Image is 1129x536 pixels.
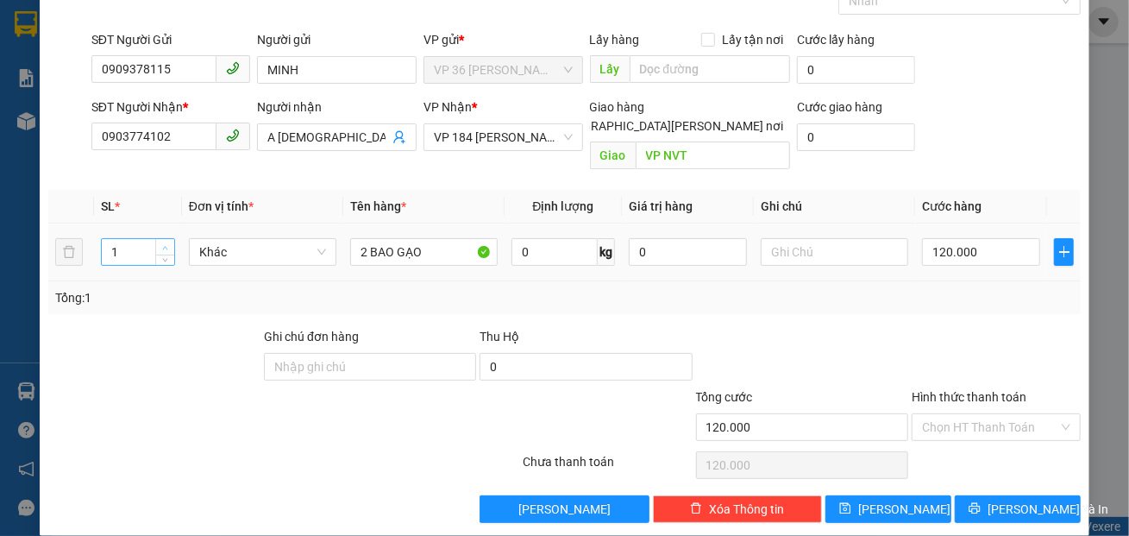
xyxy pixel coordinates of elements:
span: kg [598,238,615,266]
div: Chưa thanh toán [521,452,693,482]
span: Thu Hộ [480,330,519,344]
span: VP Nhận [423,100,472,114]
label: Hình thức thanh toán [912,390,1026,404]
input: Ghi Chú [761,238,908,266]
div: SĐT Người Gửi [91,30,251,49]
span: VP 184 Nguyễn Văn Trỗi - HCM [434,124,573,150]
span: up [160,243,171,253]
button: printer[PERSON_NAME] và In [955,495,1081,523]
button: deleteXóa Thông tin [653,495,822,523]
span: Decrease Value [155,255,174,265]
span: [GEOGRAPHIC_DATA][PERSON_NAME] nơi [548,117,790,136]
span: plus [1055,245,1073,259]
input: VD: Bàn, Ghế [350,238,498,266]
span: VP 36 Lê Thành Duy - Bà Rịa [434,57,573,83]
span: SL [101,199,115,213]
span: user-add [392,130,406,144]
label: Cước lấy hàng [797,33,875,47]
span: Khác [199,239,326,265]
div: SĐT Người Nhận [91,98,251,117]
span: phone [226,61,240,75]
span: Xóa Thông tin [709,500,784,519]
span: printer [969,502,981,516]
button: plus [1054,238,1074,266]
div: VP gửi [423,30,583,49]
span: Lấy [590,55,630,83]
button: [PERSON_NAME] [480,495,649,523]
button: save[PERSON_NAME] [825,495,951,523]
span: Giá trị hàng [629,199,693,213]
div: Người gửi [257,30,417,49]
span: Giao hàng [590,100,645,114]
span: [PERSON_NAME] [858,500,950,519]
span: save [839,502,851,516]
span: Cước hàng [922,199,982,213]
input: Cước lấy hàng [797,56,914,84]
input: 0 [629,238,747,266]
label: Ghi chú đơn hàng [264,330,359,344]
span: Tên hàng [350,199,406,213]
span: Định lượng [532,199,593,213]
input: Ghi chú đơn hàng [264,353,476,381]
th: Ghi chú [754,190,915,224]
button: delete [55,238,83,266]
input: Dọc đường [636,142,791,169]
span: Tổng cước [696,390,753,404]
span: [PERSON_NAME] [518,500,611,519]
span: Đơn vị tính [189,199,254,213]
div: Người nhận [257,98,417,117]
span: Lấy tận nơi [715,30,790,49]
span: phone [226,129,240,142]
span: delete [690,502,702,516]
label: Cước giao hàng [797,100,882,114]
span: Lấy hàng [590,33,640,47]
input: Cước giao hàng [797,123,914,151]
div: Tổng: 1 [55,288,437,307]
span: Giao [590,142,636,169]
input: Dọc đường [630,55,791,83]
span: [PERSON_NAME] và In [988,500,1108,519]
span: down [160,255,171,266]
span: Increase Value [155,239,174,255]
